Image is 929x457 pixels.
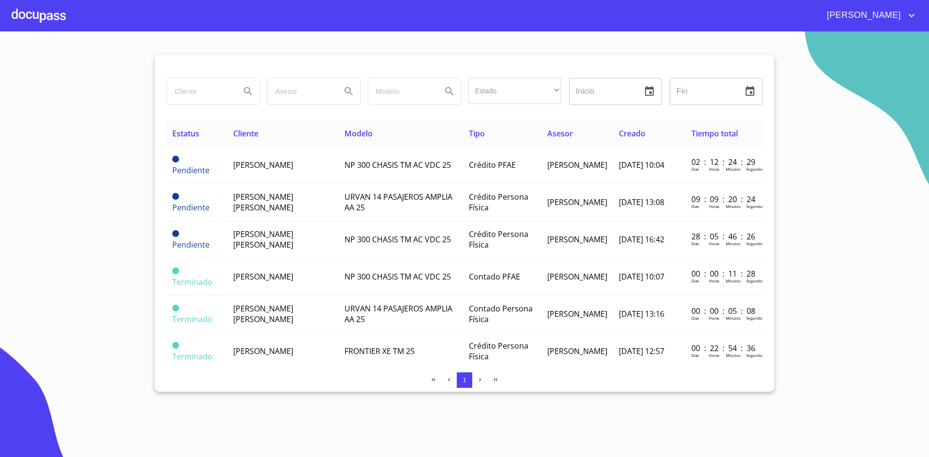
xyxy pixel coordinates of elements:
span: Creado [619,128,645,139]
p: Horas [709,278,719,283]
span: Pendiente [172,230,179,237]
span: Asesor [547,128,573,139]
span: NP 300 CHASIS TM AC VDC 25 [345,160,451,170]
span: Pendiente [172,193,179,200]
input: search [368,78,434,104]
p: Dias [691,315,699,321]
button: 1 [457,372,472,388]
span: Modelo [345,128,373,139]
p: 09 : 09 : 20 : 24 [691,194,757,205]
p: Segundos [746,278,764,283]
p: Minutos [726,315,741,321]
span: NP 300 CHASIS TM AC VDC 25 [345,271,451,282]
span: [DATE] 12:57 [619,346,664,356]
span: Pendiente [172,165,210,176]
p: Dias [691,241,699,246]
span: Crédito Persona Física [469,229,528,250]
span: [PERSON_NAME] [820,8,906,23]
p: Segundos [746,204,764,209]
span: [PERSON_NAME] [547,346,607,356]
p: Horas [709,241,719,246]
span: Estatus [172,128,199,139]
p: 28 : 05 : 46 : 26 [691,231,757,242]
span: URVAN 14 PASAJEROS AMPLIA AA 25 [345,303,452,324]
span: Contado PFAE [469,271,520,282]
span: [PERSON_NAME] [547,234,607,245]
p: Dias [691,278,699,283]
p: Horas [709,315,719,321]
span: Terminado [172,267,179,274]
span: [PERSON_NAME] [547,271,607,282]
span: Terminado [172,351,212,362]
p: Minutos [726,166,741,172]
span: Terminado [172,342,179,349]
div: ​ [468,78,561,104]
span: URVAN 14 PASAJEROS AMPLIA AA 25 [345,192,452,213]
span: [PERSON_NAME] [547,160,607,170]
p: Horas [709,204,719,209]
p: Dias [691,166,699,172]
span: Pendiente [172,202,210,213]
span: Cliente [233,128,258,139]
p: Horas [709,353,719,358]
span: [DATE] 10:04 [619,160,664,170]
span: [PERSON_NAME] [PERSON_NAME] [233,303,293,324]
input: search [167,78,233,104]
span: Tipo [469,128,485,139]
button: Search [237,80,260,103]
p: Minutos [726,278,741,283]
span: [PERSON_NAME] [233,160,293,170]
p: Minutos [726,241,741,246]
span: [PERSON_NAME] [233,346,293,356]
button: Search [337,80,360,103]
p: Segundos [746,315,764,321]
span: [DATE] 16:42 [619,234,664,245]
span: Terminado [172,277,212,287]
p: Segundos [746,353,764,358]
span: [PERSON_NAME] [PERSON_NAME] [233,192,293,213]
span: [PERSON_NAME] [233,271,293,282]
span: Tiempo total [691,128,738,139]
p: Dias [691,204,699,209]
span: FRONTIER XE TM 25 [345,346,415,356]
p: Segundos [746,166,764,172]
p: Segundos [746,241,764,246]
span: [PERSON_NAME] [547,197,607,207]
span: [PERSON_NAME] [547,309,607,319]
span: Terminado [172,305,179,311]
button: account of current user [820,8,917,23]
span: Crédito Persona Física [469,192,528,213]
p: 00 : 00 : 11 : 28 [691,268,757,279]
span: [DATE] 13:08 [619,197,664,207]
p: Dias [691,353,699,358]
span: Crédito Persona Física [469,340,528,362]
span: 1 [463,376,466,383]
span: Pendiente [172,239,210,250]
span: NP 300 CHASIS TM AC VDC 25 [345,234,451,245]
p: 02 : 12 : 24 : 29 [691,157,757,167]
p: Minutos [726,204,741,209]
span: Terminado [172,314,212,324]
input: search [268,78,333,104]
span: [DATE] 13:16 [619,309,664,319]
span: [DATE] 10:07 [619,271,664,282]
span: [PERSON_NAME] [PERSON_NAME] [233,229,293,250]
button: Search [438,80,461,103]
span: Contado Persona Física [469,303,533,324]
p: 00 : 22 : 54 : 36 [691,343,757,354]
p: Minutos [726,353,741,358]
p: Horas [709,166,719,172]
span: Crédito PFAE [469,160,516,170]
span: Pendiente [172,156,179,162]
p: 00 : 00 : 05 : 08 [691,306,757,316]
